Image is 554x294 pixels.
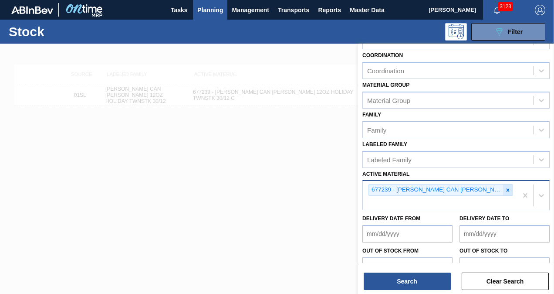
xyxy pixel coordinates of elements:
[367,156,412,163] div: Labeled Family
[278,5,309,15] span: Transports
[11,6,53,14] img: TNhmsLtSVTkK8tSr43FrP2fwEKptu5GPRR3wAAAABJRU5ErkJggg==
[169,5,189,15] span: Tasks
[367,126,386,133] div: Family
[367,96,410,104] div: Material Group
[362,112,381,118] label: Family
[362,215,420,222] label: Delivery Date from
[362,82,409,88] label: Material Group
[459,248,507,254] label: Out of Stock to
[362,171,409,177] label: Active Material
[350,5,384,15] span: Master Data
[498,2,513,11] span: 3123
[362,248,419,254] label: Out of Stock from
[362,141,407,147] label: Labeled Family
[508,28,523,35] span: Filter
[459,225,550,243] input: mm/dd/yyyy
[471,23,545,41] button: Filter
[318,5,341,15] span: Reports
[232,5,269,15] span: Management
[483,4,511,16] button: Notifications
[369,185,503,195] div: 677239 - [PERSON_NAME] CAN [PERSON_NAME] 12OZ HOLIDAY TWNSTK 30/12 C
[535,5,545,15] img: Logout
[367,67,404,75] div: Coordination
[445,23,467,41] div: Programming: no user selected
[9,27,129,37] h1: Stock
[362,257,453,275] input: mm/dd/yyyy
[459,257,550,275] input: mm/dd/yyyy
[197,5,223,15] span: Planning
[362,225,453,243] input: mm/dd/yyyy
[362,52,403,58] label: Coordination
[459,215,509,222] label: Delivery Date to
